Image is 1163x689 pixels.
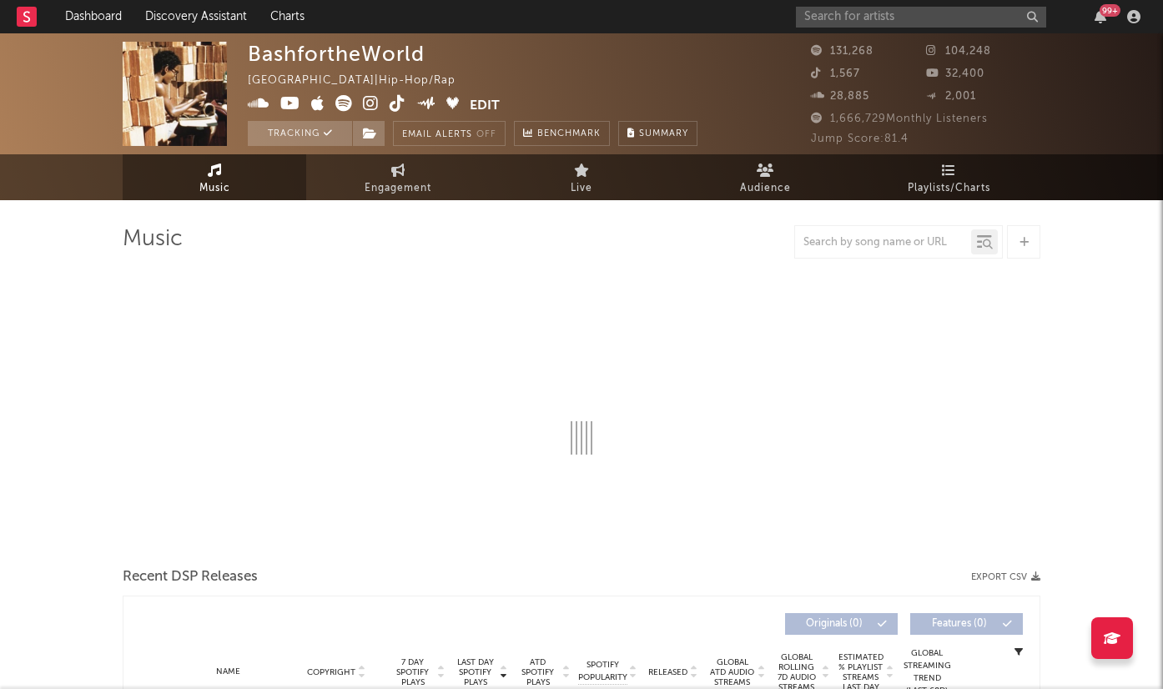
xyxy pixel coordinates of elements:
span: Features ( 0 ) [921,619,998,629]
a: Benchmark [514,121,610,146]
button: 99+ [1095,10,1106,23]
div: BashfortheWorld [248,42,425,66]
span: 2,001 [926,91,976,102]
span: Copyright [307,667,355,677]
span: Released [648,667,687,677]
span: Playlists/Charts [908,179,990,199]
a: Live [490,154,673,200]
span: Spotify Popularity [578,659,627,684]
span: Originals ( 0 ) [796,619,873,629]
span: 1,666,729 Monthly Listeners [811,113,988,124]
button: Email AlertsOff [393,121,506,146]
span: Live [571,179,592,199]
span: Last Day Spotify Plays [453,657,497,687]
span: Jump Score: 81.4 [811,133,909,144]
input: Search for artists [796,7,1046,28]
button: Edit [470,95,500,116]
span: Summary [639,129,688,138]
span: 104,248 [926,46,991,57]
span: Recent DSP Releases [123,567,258,587]
div: [GEOGRAPHIC_DATA] | Hip-Hop/Rap [248,71,475,91]
span: 1,567 [811,68,860,79]
button: Originals(0) [785,613,898,635]
div: 99 + [1100,4,1120,17]
button: Summary [618,121,697,146]
span: 28,885 [811,91,869,102]
span: Audience [740,179,791,199]
button: Features(0) [910,613,1023,635]
span: Benchmark [537,124,601,144]
span: ATD Spotify Plays [516,657,560,687]
span: 7 Day Spotify Plays [390,657,435,687]
input: Search by song name or URL [795,236,971,249]
button: Export CSV [971,572,1040,582]
button: Tracking [248,121,352,146]
a: Audience [673,154,857,200]
span: 131,268 [811,46,874,57]
span: 32,400 [926,68,984,79]
a: Playlists/Charts [857,154,1040,200]
div: Name [174,666,283,678]
a: Engagement [306,154,490,200]
span: Music [199,179,230,199]
span: Global ATD Audio Streams [709,657,755,687]
a: Music [123,154,306,200]
em: Off [476,130,496,139]
span: Engagement [365,179,431,199]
